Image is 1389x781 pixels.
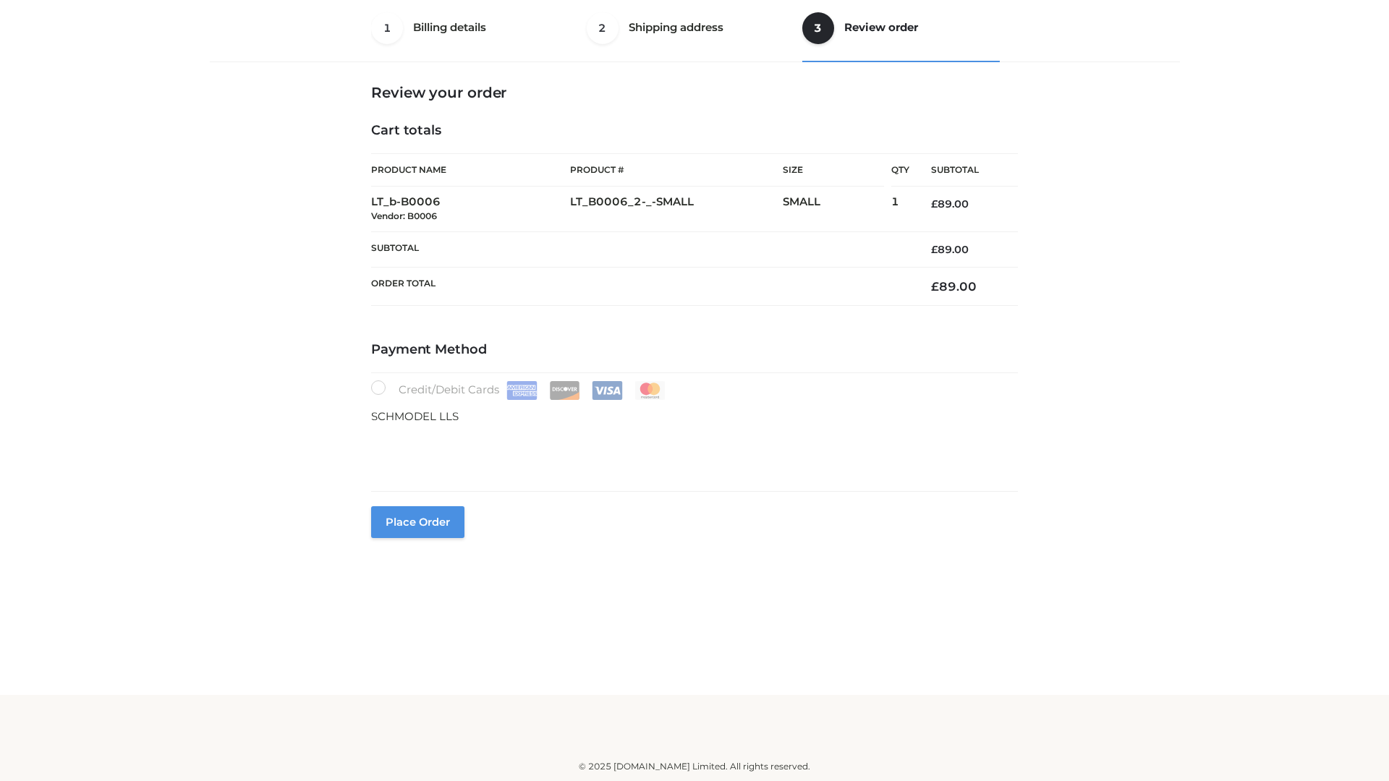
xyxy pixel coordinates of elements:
[931,279,939,294] span: £
[371,187,570,232] td: LT_b-B0006
[371,153,570,187] th: Product Name
[371,342,1018,358] h4: Payment Method
[549,381,580,400] img: Discover
[931,243,938,256] span: £
[783,187,891,232] td: SMALL
[634,381,666,400] img: Mastercard
[371,123,1018,139] h4: Cart totals
[570,153,783,187] th: Product #
[371,407,1018,426] p: SCHMODEL LLS
[371,268,909,306] th: Order Total
[371,506,464,538] button: Place order
[592,381,623,400] img: Visa
[371,380,667,400] label: Credit/Debit Cards
[931,279,977,294] bdi: 89.00
[891,187,909,232] td: 1
[931,243,969,256] bdi: 89.00
[931,197,938,210] span: £
[371,84,1018,101] h3: Review your order
[506,381,538,400] img: Amex
[215,759,1174,774] div: © 2025 [DOMAIN_NAME] Limited. All rights reserved.
[891,153,909,187] th: Qty
[909,154,1018,187] th: Subtotal
[783,154,884,187] th: Size
[371,231,909,267] th: Subtotal
[570,187,783,232] td: LT_B0006_2-_-SMALL
[371,210,437,221] small: Vendor: B0006
[931,197,969,210] bdi: 89.00
[368,422,1015,475] iframe: Secure payment input frame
